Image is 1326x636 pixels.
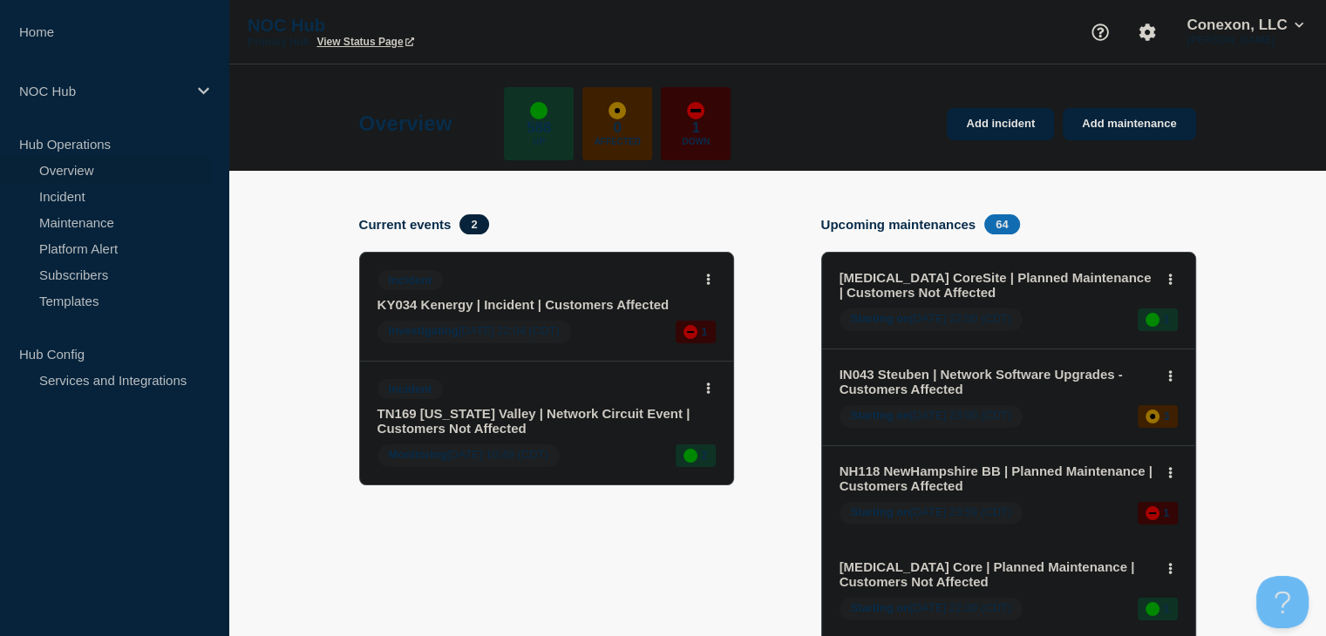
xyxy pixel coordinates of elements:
[1146,409,1159,423] div: affected
[377,270,444,290] span: Incident
[1183,17,1307,34] button: Conexon, LLC
[1082,14,1119,51] button: Support
[840,270,1154,300] a: [MEDICAL_DATA] CoreSite | Planned Maintenance | Customers Not Affected
[377,406,692,436] a: TN169 [US_STATE] Valley | Network Circuit Event | Customers Not Affected
[248,36,309,48] p: Primary Hub
[701,449,707,462] p: 2
[530,102,547,119] div: up
[692,119,700,137] p: 1
[1163,506,1169,519] p: 1
[984,214,1019,234] span: 64
[840,308,1023,331] span: [DATE] 22:00 (CDT)
[359,217,452,232] h4: Current events
[821,217,976,232] h4: Upcoming maintenances
[19,84,187,98] p: NOC Hub
[682,137,710,146] p: Down
[527,119,551,137] p: 588
[1163,313,1169,326] p: 1
[1256,576,1309,628] iframe: Help Scout Beacon - Open
[377,321,571,343] span: [DATE] 22:04 (CDT)
[1129,14,1166,51] button: Account settings
[840,502,1023,524] span: [DATE] 23:59 (CDT)
[701,325,707,338] p: 1
[683,449,697,463] div: up
[1063,108,1195,140] a: Add maintenance
[947,108,1054,140] a: Add incident
[359,112,452,136] h1: Overview
[687,102,704,119] div: down
[1146,506,1159,520] div: down
[851,409,911,422] span: Starting on
[840,463,1154,493] a: NH118 NewHampshire BB | Planned Maintenance | Customers Affected
[609,102,626,119] div: affected
[377,379,444,399] span: Incident
[389,324,459,337] span: Investigating
[533,137,545,146] p: Up
[1163,602,1169,615] p: 1
[840,598,1023,620] span: [DATE] 22:00 (CDT)
[851,312,911,325] span: Starting on
[851,601,911,614] span: Starting on
[389,448,447,461] span: Monitoring
[377,444,560,467] span: [DATE] 10:49 (CDT)
[248,16,596,36] p: NOC Hub
[1183,34,1307,46] p: [PERSON_NAME]
[459,214,488,234] span: 2
[614,119,622,137] p: 0
[840,367,1154,396] a: IN043 Steuben | Network Software Upgrades - Customers Affected
[683,325,697,339] div: down
[851,505,911,518] span: Starting on
[1146,602,1159,616] div: up
[595,137,641,146] p: Affected
[840,405,1023,428] span: [DATE] 23:00 (CDT)
[840,559,1154,589] a: [MEDICAL_DATA] Core | Planned Maintenance | Customers Not Affected
[1146,313,1159,327] div: up
[316,36,413,48] a: View Status Page
[1163,409,1169,423] p: 3
[377,297,692,312] a: KY034 Kenergy | Incident | Customers Affected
